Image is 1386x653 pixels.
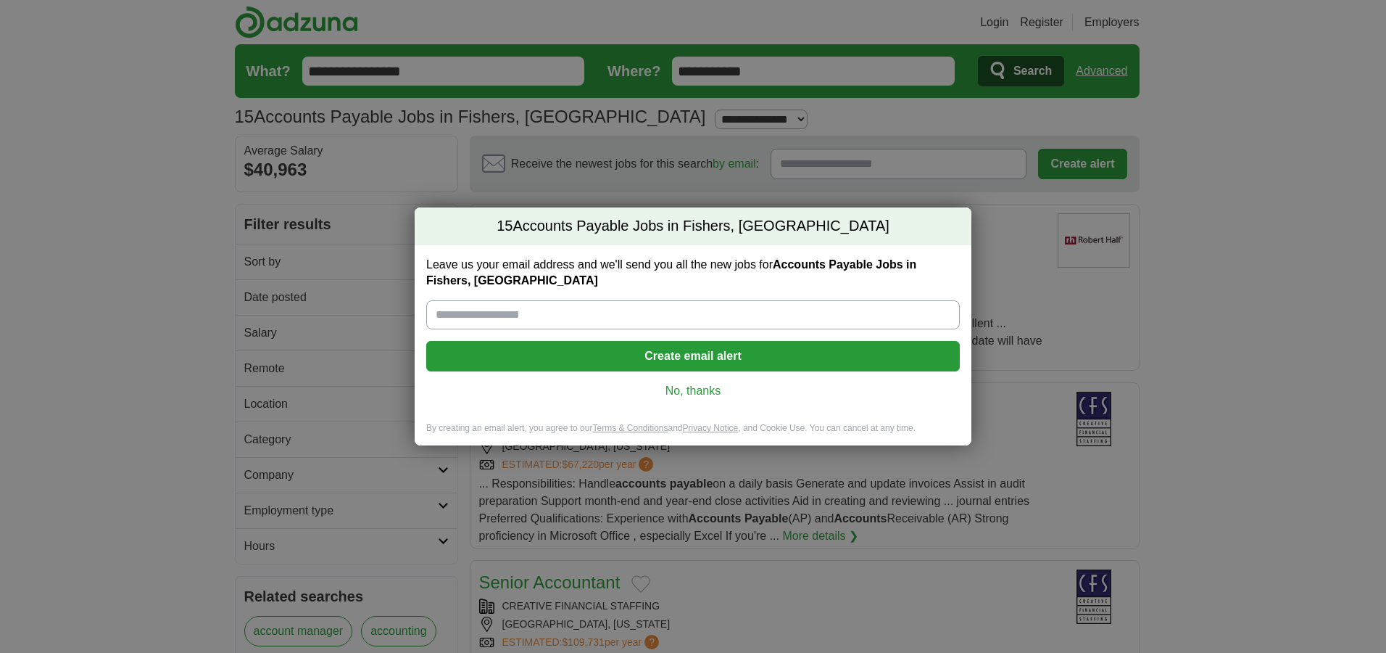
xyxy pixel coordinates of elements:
[426,258,916,287] strong: Accounts Payable Jobs in Fishers, [GEOGRAPHIC_DATA]
[592,423,668,433] a: Terms & Conditions
[683,423,739,433] a: Privacy Notice
[415,208,971,245] h2: Accounts Payable Jobs in Fishers, [GEOGRAPHIC_DATA]
[438,383,948,399] a: No, thanks
[415,422,971,446] div: By creating an email alert, you agree to our and , and Cookie Use. You can cancel at any time.
[426,257,960,289] label: Leave us your email address and we'll send you all the new jobs for
[426,341,960,371] button: Create email alert
[497,216,513,237] span: 15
